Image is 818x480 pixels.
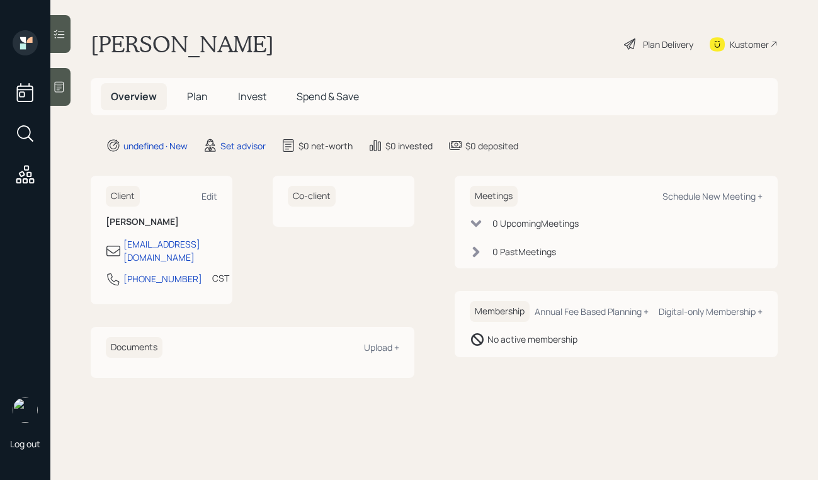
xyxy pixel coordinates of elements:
div: 0 Upcoming Meeting s [492,217,579,230]
div: Kustomer [730,38,769,51]
div: Set advisor [220,139,266,152]
h6: Co-client [288,186,336,207]
div: Log out [10,438,40,450]
div: [EMAIL_ADDRESS][DOMAIN_NAME] [123,237,217,264]
div: $0 net-worth [298,139,353,152]
h6: Membership [470,301,530,322]
span: Plan [187,89,208,103]
div: Plan Delivery [643,38,693,51]
div: undefined · New [123,139,188,152]
span: Overview [111,89,157,103]
div: $0 invested [385,139,433,152]
span: Spend & Save [297,89,359,103]
div: No active membership [487,333,577,346]
h6: Documents [106,337,162,358]
div: Edit [202,190,217,202]
div: CST [212,271,229,285]
h6: Client [106,186,140,207]
div: Upload + [364,341,399,353]
div: Digital-only Membership + [659,306,763,317]
div: $0 deposited [465,139,518,152]
div: Schedule New Meeting + [662,190,763,202]
span: Invest [238,89,266,103]
h6: Meetings [470,186,518,207]
img: aleksandra-headshot.png [13,397,38,423]
div: 0 Past Meeting s [492,245,556,258]
h1: [PERSON_NAME] [91,30,274,58]
div: Annual Fee Based Planning + [535,306,649,317]
div: [PHONE_NUMBER] [123,272,202,285]
h6: [PERSON_NAME] [106,217,217,227]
